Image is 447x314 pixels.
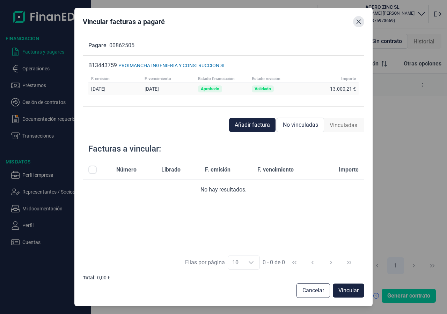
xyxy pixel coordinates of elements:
[263,260,285,265] span: 0 - 0 de 0
[302,286,324,295] span: Cancelar
[277,118,324,132] div: No vinculadas
[304,254,321,271] button: Previous Page
[333,284,364,298] button: Vincular
[205,166,230,174] span: F. emisión
[330,121,357,130] span: Vinculadas
[252,77,280,81] div: Estado revisión
[296,283,330,298] button: Cancelar
[88,186,358,194] div: No hay resultados.
[324,118,363,132] div: Vinculadas
[91,86,105,92] div: [DATE]
[83,275,96,280] div: Total:
[255,87,271,91] div: Validado
[243,256,259,269] div: Choose
[185,258,225,267] div: Filas por página
[83,17,165,27] div: Vincular facturas a pagaré
[323,254,339,271] button: Next Page
[338,286,359,295] span: Vincular
[109,41,134,50] p: 00862505
[353,16,364,27] button: Close
[88,143,161,154] div: Facturas a vincular:
[88,166,97,174] div: All items unselected
[201,87,219,91] div: Aprobado
[198,77,235,81] div: Estado financiación
[116,166,137,174] span: Número
[229,118,276,132] button: Añadir factura
[97,275,110,280] div: 0,00 €
[145,86,159,92] div: [DATE]
[235,121,270,129] span: Añadir factura
[330,86,356,92] div: 13.000,21 €
[88,61,117,70] p: B13443759
[341,77,356,81] div: Importe
[145,77,171,81] div: F. vencimiento
[257,166,294,174] span: F. vencimiento
[88,41,107,50] p: Pagare
[118,63,226,68] div: PROIMANCHA INGENIERIA Y CONSTRUCCION SL
[339,166,359,174] span: Importe
[161,166,181,174] span: Librado
[286,254,303,271] button: First Page
[341,254,358,271] button: Last Page
[283,121,318,129] span: No vinculadas
[91,77,110,81] div: F. emisión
